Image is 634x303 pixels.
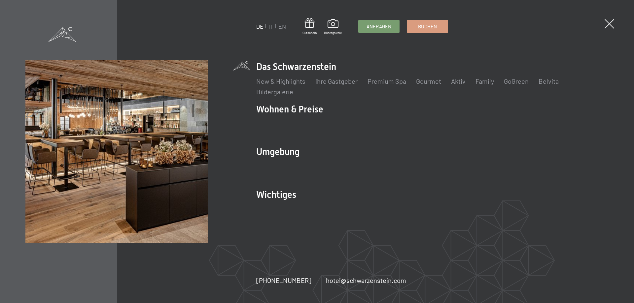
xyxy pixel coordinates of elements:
span: Buchen [418,23,437,30]
img: Wellnesshotel Südtirol SCHWARZENSTEIN - Wellnessurlaub in den Alpen [25,60,208,243]
a: Bildergalerie [324,19,342,35]
a: [PHONE_NUMBER] [256,276,311,285]
span: Gutschein [302,30,317,35]
a: EN [278,23,286,30]
a: Belvita [539,77,559,85]
a: Gutschein [302,18,317,35]
a: Family [475,77,494,85]
a: Aktiv [451,77,466,85]
a: Ihre Gastgeber [315,77,358,85]
a: Gourmet [416,77,441,85]
a: Premium Spa [368,77,406,85]
a: New & Highlights [256,77,305,85]
a: Bildergalerie [256,88,293,96]
a: Anfragen [359,20,399,33]
a: GoGreen [504,77,529,85]
span: [PHONE_NUMBER] [256,276,311,284]
span: Bildergalerie [324,30,342,35]
span: Anfragen [367,23,391,30]
a: DE [256,23,264,30]
a: Buchen [407,20,448,33]
a: hotel@schwarzenstein.com [326,276,406,285]
a: IT [268,23,273,30]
